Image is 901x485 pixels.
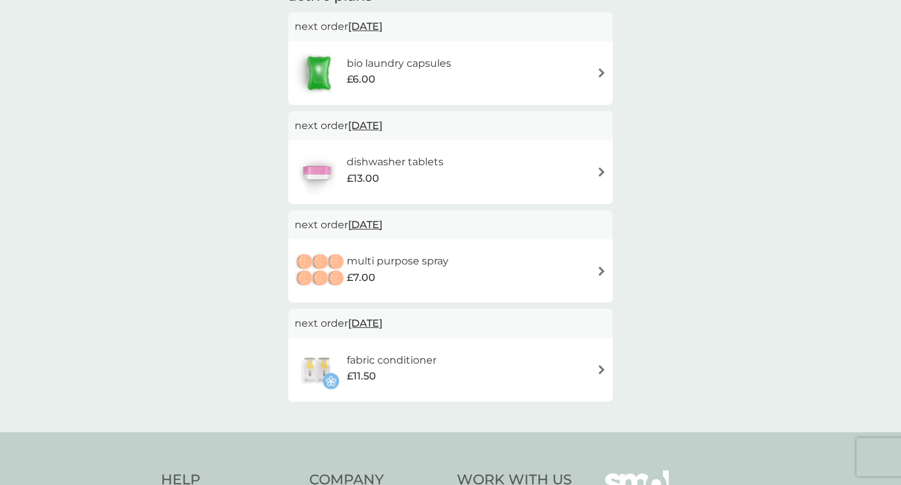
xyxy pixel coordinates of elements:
p: next order [295,18,606,35]
h6: fabric conditioner [347,352,437,369]
img: arrow right [597,266,606,276]
img: bio laundry capsules [295,51,343,95]
h6: dishwasher tablets [347,154,444,170]
img: multi purpose spray [295,249,347,293]
img: fabric conditioner [295,348,339,392]
span: £7.00 [347,270,375,286]
img: dishwasher tablets [295,150,339,195]
img: arrow right [597,365,606,374]
span: £6.00 [347,71,375,88]
h6: multi purpose spray [347,253,449,270]
span: £13.00 [347,170,379,187]
img: arrow right [597,68,606,78]
img: arrow right [597,167,606,177]
span: £11.50 [347,368,376,385]
p: next order [295,118,606,134]
span: [DATE] [348,212,382,237]
span: [DATE] [348,113,382,138]
h6: bio laundry capsules [347,55,451,72]
p: next order [295,217,606,233]
span: [DATE] [348,14,382,39]
p: next order [295,315,606,332]
span: [DATE] [348,311,382,336]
